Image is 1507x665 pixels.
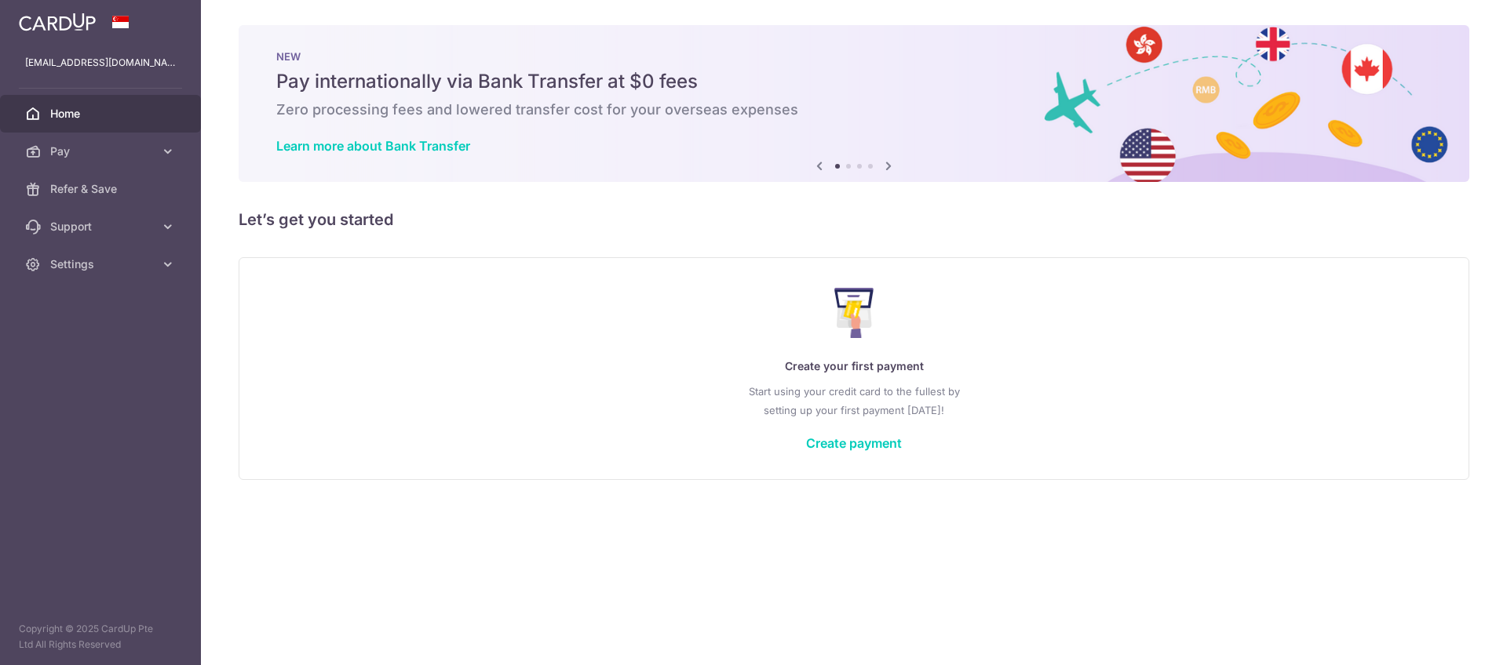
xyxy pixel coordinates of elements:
img: CardUp [19,13,96,31]
span: Settings [50,256,154,272]
p: NEW [276,50,1432,63]
a: Learn more about Bank Transfer [276,138,470,154]
h5: Pay internationally via Bank Transfer at $0 fees [276,69,1432,94]
span: Home [50,106,154,122]
h6: Zero processing fees and lowered transfer cost for your overseas expenses [276,100,1432,119]
img: Make Payment [834,288,874,338]
p: [EMAIL_ADDRESS][DOMAIN_NAME] [25,55,176,71]
span: Support [50,219,154,234]
span: Refer & Save [50,181,154,197]
p: Start using your credit card to the fullest by setting up your first payment [DATE]! [271,382,1437,420]
p: Create your first payment [271,357,1437,376]
h5: Let’s get you started [239,207,1469,232]
a: Create payment [806,435,902,451]
img: Bank transfer banner [239,25,1469,182]
span: Pay [50,144,154,159]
